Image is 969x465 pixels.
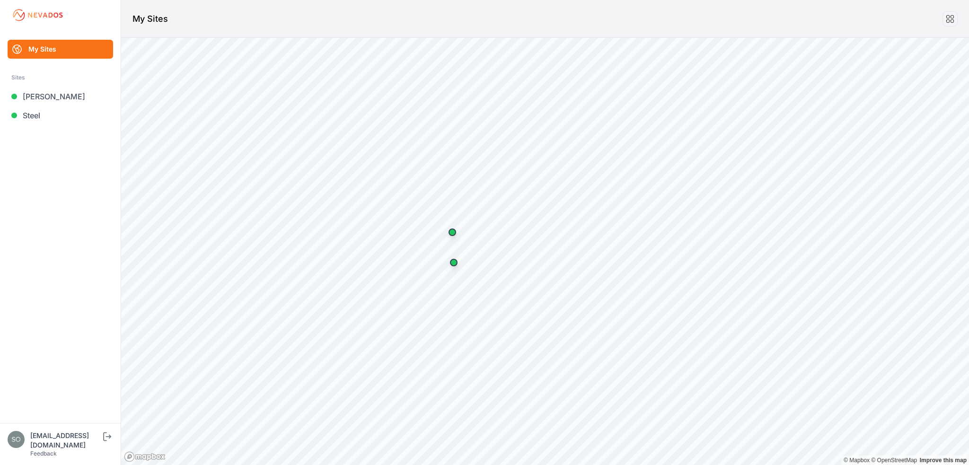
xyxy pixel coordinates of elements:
img: Nevados [11,8,64,23]
div: Map marker [443,223,462,242]
a: OpenStreetMap [871,457,917,464]
img: solvocc@solvenergy.com [8,431,25,448]
a: Map feedback [920,457,967,464]
a: Feedback [30,450,57,457]
a: Steel [8,106,113,125]
h1: My Sites [132,12,168,26]
a: My Sites [8,40,113,59]
div: Sites [11,72,109,83]
div: [EMAIL_ADDRESS][DOMAIN_NAME] [30,431,101,450]
div: Map marker [444,253,463,272]
a: Mapbox logo [124,451,166,462]
canvas: Map [121,38,969,465]
a: [PERSON_NAME] [8,87,113,106]
a: Mapbox [844,457,870,464]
